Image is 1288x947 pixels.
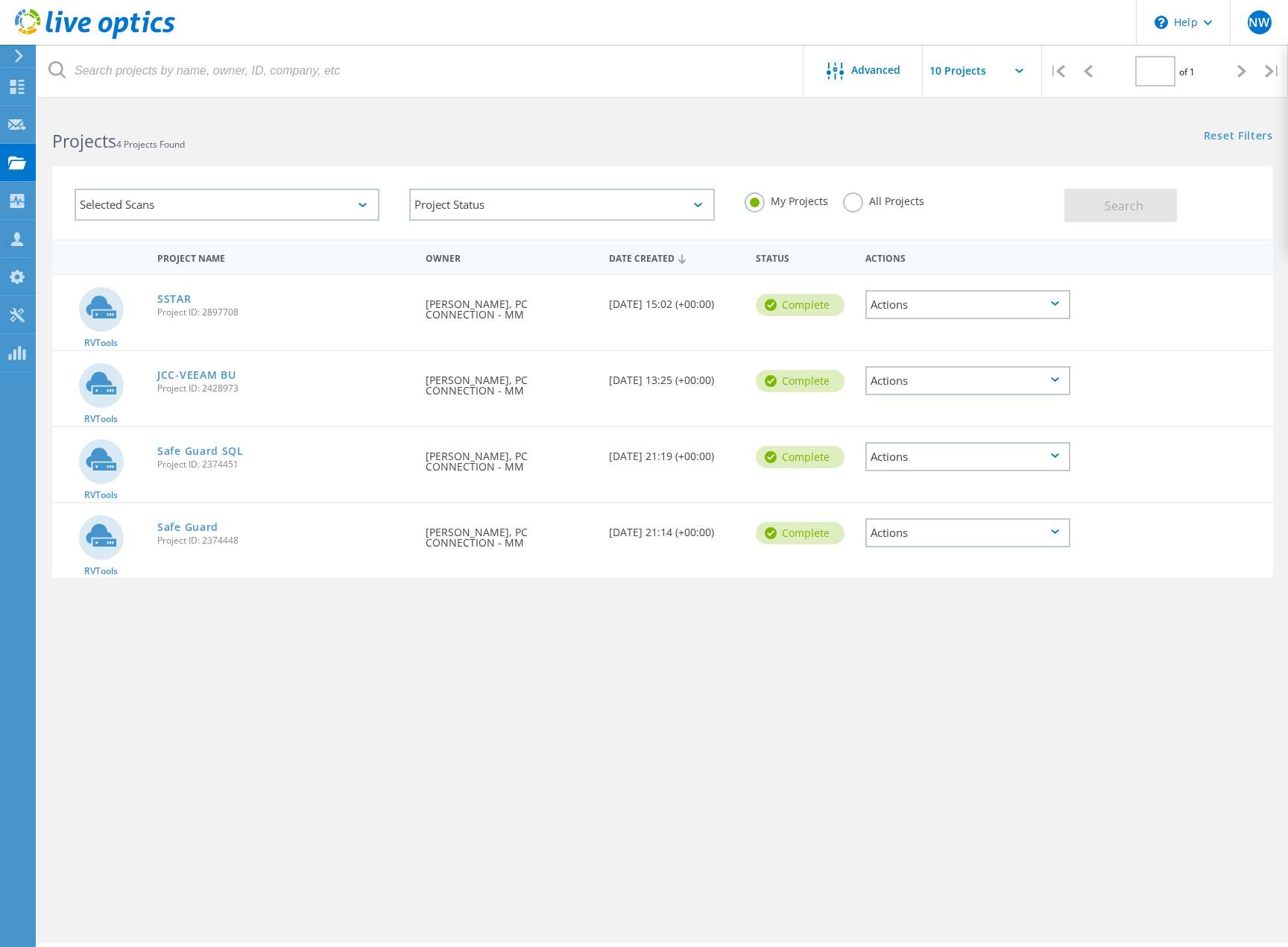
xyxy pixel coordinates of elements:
span: Project ID: 2428973 [157,384,411,393]
span: RVTools [84,491,118,500]
div: Project Name [150,243,418,271]
div: [DATE] 21:14 (+00:00) [602,503,748,553]
a: Reset Filters [1204,130,1273,143]
div: [PERSON_NAME], PC CONNECTION - MM [418,427,602,487]
div: Complete [756,522,845,544]
button: Search [1064,189,1177,222]
div: Project Status [409,189,714,221]
div: [PERSON_NAME], PC CONNECTION - MM [418,503,602,563]
b: Projects [52,129,116,153]
span: NW [1248,16,1269,28]
div: | [1257,45,1288,98]
a: Safe Guard [157,522,218,532]
span: RVTools [84,339,118,347]
span: Project ID: 2374448 [157,536,411,545]
a: Safe Guard SQL [157,446,244,456]
span: Project ID: 2374451 [157,460,411,469]
a: Live Optics Dashboard [15,31,175,42]
div: Complete [756,370,845,392]
label: All Projects [843,192,924,207]
div: Selected Scans [75,189,379,221]
div: [DATE] 21:19 (+00:00) [602,427,748,476]
span: Search [1105,198,1143,214]
div: Actions [865,290,1070,319]
div: Actions [865,518,1070,547]
div: Owner [418,243,602,271]
div: [DATE] 13:25 (+00:00) [602,351,748,400]
div: [DATE] 15:02 (+00:00) [602,275,748,324]
input: Search projects by name, owner, ID, company, etc [37,45,804,97]
div: Date Created [602,243,748,271]
span: Project ID: 2897708 [157,308,411,317]
span: RVTools [84,567,118,576]
div: | [1042,45,1073,98]
a: JCC-VEEAM BU [157,370,236,380]
div: Actions [865,442,1070,471]
span: RVTools [84,415,118,424]
div: Actions [858,243,1078,271]
a: SSTAR [157,294,192,304]
div: Complete [756,446,845,468]
label: My Projects [745,192,828,207]
div: [PERSON_NAME], PC CONNECTION - MM [418,275,602,335]
div: Status [748,243,858,271]
svg: \n [1155,16,1168,29]
span: 4 Projects Found [116,138,185,151]
div: Actions [865,366,1070,395]
div: Complete [756,294,845,316]
span: of 1 [1179,66,1195,78]
div: [PERSON_NAME], PC CONNECTION - MM [418,351,602,411]
span: Advanced [851,65,900,75]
